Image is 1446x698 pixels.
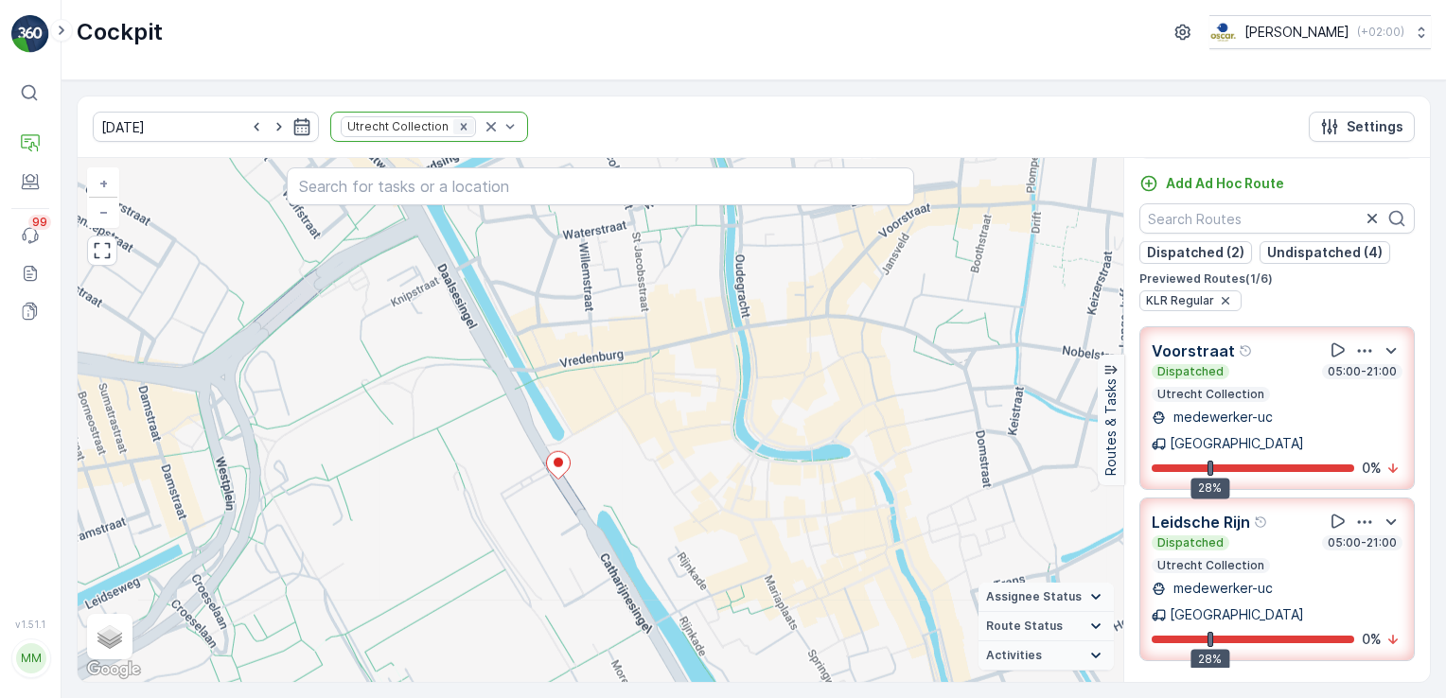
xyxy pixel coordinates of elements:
a: Zoom In [89,169,117,198]
input: Search Routes [1139,203,1415,234]
button: Undispatched (4) [1260,241,1390,264]
p: Settings [1347,117,1403,136]
span: KLR Regular [1146,293,1214,308]
a: Zoom Out [89,198,117,226]
p: 05:00-21:00 [1326,364,1399,379]
p: Utrecht Collection [1155,387,1266,402]
div: Utrecht Collection [342,117,451,135]
span: − [99,203,109,219]
p: Voorstraat [1152,340,1235,362]
p: 0 % [1362,459,1382,478]
p: Dispatched [1155,364,1226,379]
p: medewerker-uc [1170,408,1273,427]
p: Previewed Routes ( 1 / 6 ) [1139,271,1415,287]
p: 05:00-21:00 [1326,535,1399,550]
img: Google [82,657,145,682]
button: MM [11,634,49,683]
span: Assignee Status [986,589,1082,604]
a: Layers [89,616,131,657]
p: Add Ad Hoc Route [1166,174,1284,193]
span: v 1.51.1 [11,619,49,630]
input: dd/mm/yyyy [93,112,319,142]
div: Remove Utrecht Collection [453,119,474,134]
div: MM [16,643,46,673]
p: Leidsche Rijn [1152,511,1250,533]
img: basis-logo_rgb2x.png [1209,22,1237,43]
div: Help Tooltip Icon [1254,515,1269,530]
p: medewerker-uc [1170,579,1273,598]
a: 99 [11,217,49,254]
p: Routes & Tasks [1102,379,1120,477]
img: logo [11,15,49,53]
p: 99 [32,215,47,230]
div: 28% [1190,649,1229,670]
summary: Route Status [979,612,1114,641]
a: Open this area in Google Maps (opens a new window) [82,657,145,682]
span: Activities [986,648,1042,663]
button: Settings [1309,112,1415,142]
p: 0 % [1362,630,1382,649]
p: Dispatched [1155,535,1226,550]
div: 28% [1190,478,1229,498]
summary: Activities [979,641,1114,671]
span: Route Status [986,619,1063,634]
p: ( +02:00 ) [1357,25,1404,40]
p: Dispatched (2) [1147,243,1244,262]
a: Add Ad Hoc Route [1139,174,1284,193]
button: Dispatched (2) [1139,241,1252,264]
input: Search for tasks or a location [287,167,914,205]
p: [PERSON_NAME] [1244,23,1349,42]
p: [GEOGRAPHIC_DATA] [1170,605,1304,624]
p: Undispatched (4) [1267,243,1383,262]
button: [PERSON_NAME](+02:00) [1209,15,1431,49]
span: + [99,175,108,191]
div: Help Tooltip Icon [1239,343,1254,358]
p: Cockpit [77,17,163,47]
summary: Assignee Status [979,583,1114,612]
p: [GEOGRAPHIC_DATA] [1170,434,1304,453]
p: Utrecht Collection [1155,558,1266,573]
